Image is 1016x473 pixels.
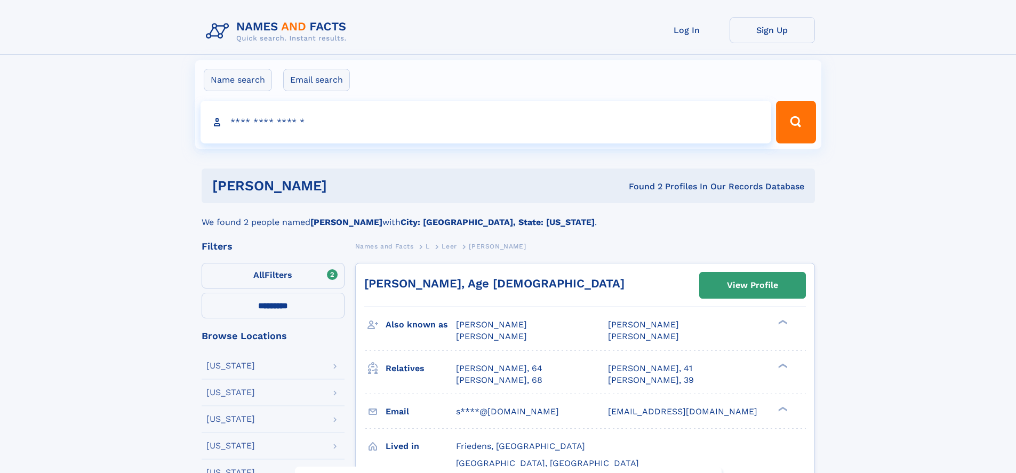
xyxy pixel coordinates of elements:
[386,359,456,378] h3: Relatives
[426,239,430,253] a: L
[442,243,457,250] span: Leer
[386,316,456,334] h3: Also known as
[469,243,526,250] span: [PERSON_NAME]
[456,441,585,451] span: Friedens, [GEOGRAPHIC_DATA]
[456,458,639,468] span: [GEOGRAPHIC_DATA], [GEOGRAPHIC_DATA]
[608,406,757,416] span: [EMAIL_ADDRESS][DOMAIN_NAME]
[608,374,694,386] a: [PERSON_NAME], 39
[355,239,414,253] a: Names and Facts
[456,363,542,374] a: [PERSON_NAME], 64
[206,415,255,423] div: [US_STATE]
[608,363,692,374] a: [PERSON_NAME], 41
[310,217,382,227] b: [PERSON_NAME]
[386,437,456,455] h3: Lived in
[456,331,527,341] span: [PERSON_NAME]
[700,272,805,298] a: View Profile
[206,442,255,450] div: [US_STATE]
[206,388,255,397] div: [US_STATE]
[608,319,679,330] span: [PERSON_NAME]
[283,69,350,91] label: Email search
[727,273,778,298] div: View Profile
[775,405,788,412] div: ❯
[776,101,815,143] button: Search Button
[730,17,815,43] a: Sign Up
[204,69,272,91] label: Name search
[401,217,595,227] b: City: [GEOGRAPHIC_DATA], State: [US_STATE]
[644,17,730,43] a: Log In
[386,403,456,421] h3: Email
[201,101,772,143] input: search input
[442,239,457,253] a: Leer
[206,362,255,370] div: [US_STATE]
[456,319,527,330] span: [PERSON_NAME]
[426,243,430,250] span: L
[775,362,788,369] div: ❯
[202,242,345,251] div: Filters
[202,331,345,341] div: Browse Locations
[253,270,265,280] span: All
[478,181,804,193] div: Found 2 Profiles In Our Records Database
[202,203,815,229] div: We found 2 people named with .
[608,331,679,341] span: [PERSON_NAME]
[212,179,478,193] h1: [PERSON_NAME]
[202,17,355,46] img: Logo Names and Facts
[364,277,625,290] a: [PERSON_NAME], Age [DEMOGRAPHIC_DATA]
[202,263,345,288] label: Filters
[775,319,788,326] div: ❯
[456,374,542,386] a: [PERSON_NAME], 68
